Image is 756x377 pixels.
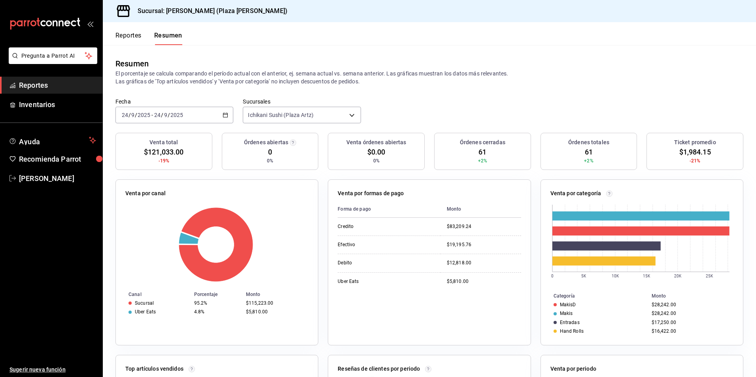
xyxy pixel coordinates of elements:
button: Pregunta a Parrot AI [9,47,97,64]
h3: Órdenes totales [568,138,609,147]
span: - [151,112,153,118]
span: Recomienda Parrot [19,154,96,164]
div: Uber Eats [135,309,156,315]
div: Credito [338,223,417,230]
a: Pregunta a Parrot AI [6,57,97,66]
th: Forma de pago [338,201,440,218]
div: $83,209.24 [447,223,521,230]
label: Fecha [115,99,233,104]
h3: Venta total [149,138,178,147]
p: Venta por formas de pago [338,189,404,198]
span: $0.00 [367,147,386,157]
span: 0 [268,147,272,157]
div: $28,242.00 [652,311,730,316]
div: Uber Eats [338,278,417,285]
span: Ayuda [19,136,86,145]
th: Categoría [541,292,648,300]
input: ---- [170,112,183,118]
div: $5,810.00 [447,278,521,285]
text: 0 [551,274,554,278]
div: Makis [560,311,573,316]
div: Sucursal [135,300,154,306]
span: Ichikani Sushi (Plaza Artz) [248,111,314,119]
label: Sucursales [243,99,361,104]
input: -- [154,112,161,118]
p: Venta por canal [125,189,166,198]
button: Reportes [115,32,142,45]
span: Reportes [19,80,96,90]
span: $121,033.00 [144,147,183,157]
div: 95.2% [194,300,240,306]
div: $115,223.00 [246,300,305,306]
text: 20K [674,274,681,278]
p: Venta por categoría [550,189,601,198]
th: Canal [116,290,191,299]
text: 15K [643,274,650,278]
div: $12,818.00 [447,260,521,266]
input: -- [131,112,135,118]
span: Sugerir nueva función [9,366,96,374]
span: / [161,112,163,118]
h3: Órdenes abiertas [244,138,288,147]
span: / [129,112,131,118]
button: open_drawer_menu [87,21,93,27]
th: Monto [648,292,743,300]
div: $5,810.00 [246,309,305,315]
span: / [168,112,170,118]
div: $17,250.00 [652,320,730,325]
h3: Órdenes cerradas [460,138,505,147]
div: Debito [338,260,417,266]
span: Inventarios [19,99,96,110]
span: 0% [373,157,380,164]
div: MakisD [560,302,576,307]
p: Reseñas de clientes por periodo [338,365,420,373]
text: 10K [611,274,619,278]
span: 0% [267,157,273,164]
div: navigation tabs [115,32,182,45]
button: Resumen [154,32,182,45]
span: 61 [585,147,593,157]
span: +2% [584,157,593,164]
text: 5K [581,274,586,278]
span: / [135,112,137,118]
th: Monto [440,201,521,218]
th: Porcentaje [191,290,243,299]
p: Top artículos vendidos [125,365,183,373]
span: $1,984.15 [679,147,711,157]
h3: Ticket promedio [674,138,716,147]
input: ---- [137,112,151,118]
div: Resumen [115,58,149,70]
span: -21% [690,157,701,164]
input: -- [164,112,168,118]
h3: Sucursal: [PERSON_NAME] (Plaza [PERSON_NAME]) [131,6,287,16]
input: -- [121,112,129,118]
p: El porcentaje se calcula comparando el período actual con el anterior, ej. semana actual vs. sema... [115,70,743,85]
div: Entradas [560,320,580,325]
span: 61 [478,147,486,157]
div: Hand Rolls [560,328,584,334]
span: +2% [478,157,487,164]
span: -19% [159,157,170,164]
div: Efectivo [338,241,417,248]
div: $16,422.00 [652,328,730,334]
th: Monto [243,290,318,299]
div: 4.8% [194,309,240,315]
div: $28,242.00 [652,302,730,307]
span: [PERSON_NAME] [19,173,96,184]
h3: Venta órdenes abiertas [346,138,406,147]
p: Venta por periodo [550,365,596,373]
text: 25K [705,274,713,278]
div: $19,195.76 [447,241,521,248]
span: Pregunta a Parrot AI [21,52,85,60]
